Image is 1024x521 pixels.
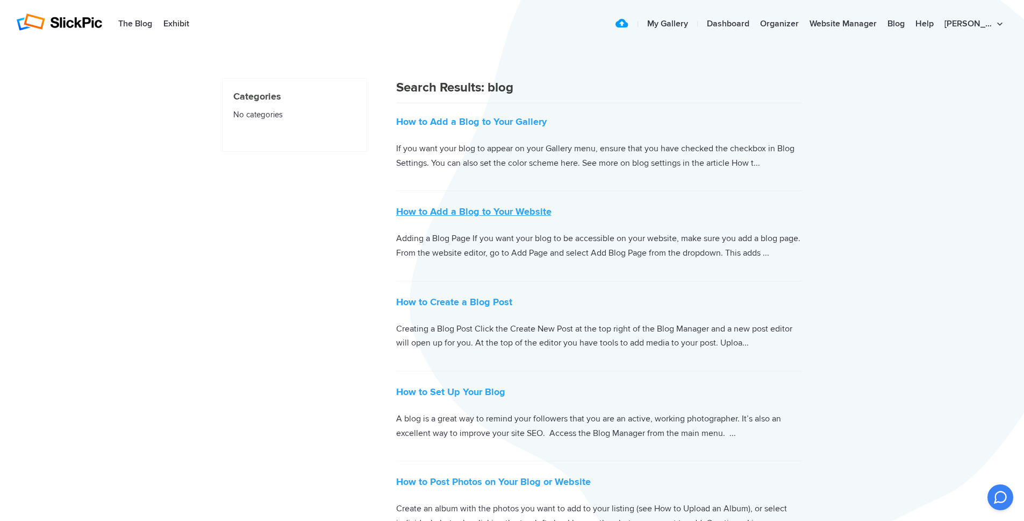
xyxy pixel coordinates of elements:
[233,89,356,104] h4: Categories
[396,476,591,488] a: How to Post Photos on Your Blog or Website
[396,116,547,128] a: How to Add a Blog to Your Gallery
[396,296,512,308] a: How to Create a Blog Post
[396,322,803,350] p: Creating a Blog Post Click the Create New Post at the top right of the Blog Manager and a new pos...
[396,206,552,217] a: How to Add a Blog to Your Website
[396,142,803,170] p: If you want your blog to appear on your Gallery menu, ensure that you have checked the checkbox i...
[396,386,505,398] a: How to Set Up Your Blog
[396,231,803,260] p: Adding a Blog Page If you want your blog to be accessible on your website, make sure you add a bl...
[396,78,803,103] h1: Search Results: blog
[396,412,803,440] p: A blog is a great way to remind your followers that you are an active, working photographer. It’s...
[233,104,356,124] li: No categories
